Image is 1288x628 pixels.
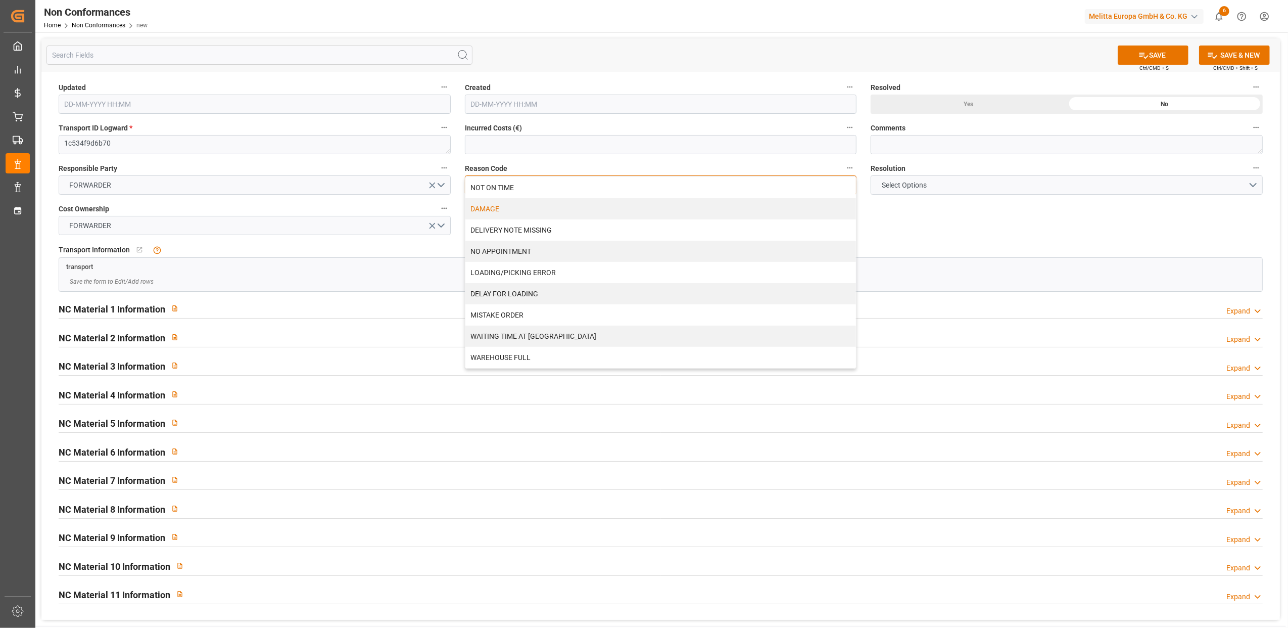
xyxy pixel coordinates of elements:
span: Transport ID Logward [59,123,132,133]
button: View description [165,413,184,432]
div: Expand [1226,563,1250,573]
textarea: 1c534f9d6b70 [59,135,451,154]
span: FORWARDER [65,220,117,231]
button: SAVE & NEW [1199,46,1270,65]
button: View description [165,328,184,347]
div: No [1067,95,1263,114]
div: Expand [1226,477,1250,488]
h2: NC Material 1 Information [59,302,165,316]
span: Transport Information [59,245,130,255]
button: SAVE [1118,46,1188,65]
span: Ctrl/CMD + S [1139,64,1169,72]
div: Expand [1226,306,1250,317]
div: DAMAGE [465,198,856,219]
span: Ctrl/CMD + Shift + S [1213,64,1258,72]
button: View description [165,356,184,375]
div: Expand [1226,363,1250,374]
div: MISTAKE ORDER [465,304,856,326]
span: FORWARDER [65,180,117,191]
button: Created [843,80,856,94]
h2: NC Material 3 Information [59,360,165,373]
input: Search Fields [46,46,472,65]
button: View description [165,299,184,318]
span: Created [465,82,491,93]
div: DELIVERY NOTE MISSING [465,219,856,241]
h2: NC Material 6 Information [59,445,165,459]
span: Resolved [871,82,900,93]
div: Expand [1226,506,1250,516]
a: transport [66,262,93,271]
span: 6 [1219,6,1229,16]
button: View description [165,499,184,518]
button: Updated [438,80,451,94]
div: Yes [871,95,1067,114]
h2: NC Material 11 Information [59,588,170,602]
span: Select Options [877,180,932,191]
button: Reason Code [843,161,856,174]
button: Cost Ownership [438,202,451,215]
div: WAREHOUSE FULL [465,347,856,368]
button: Help Center [1230,5,1253,28]
div: LOADING/PICKING ERROR [465,262,856,283]
input: DD-MM-YYYY HH:MM [465,95,857,114]
span: Incurred Costs (€) [465,123,522,133]
button: View description [165,527,184,547]
button: close menu [465,175,857,195]
button: View description [170,556,189,575]
h2: NC Material 7 Information [59,474,165,487]
div: Expand [1226,534,1250,545]
div: Non Conformances [44,5,148,20]
button: show 6 new notifications [1208,5,1230,28]
button: Resolved [1250,80,1263,94]
h2: NC Material 4 Information [59,388,165,402]
div: Expand [1226,334,1250,345]
button: open menu [59,216,451,235]
div: Expand [1226,391,1250,402]
button: View description [170,585,189,604]
button: Responsible Party [438,161,451,174]
span: Comments [871,123,905,133]
div: Melitta Europa GmbH & Co. KG [1085,9,1204,24]
div: Expand [1226,420,1250,431]
a: Home [44,22,61,29]
h2: NC Material 9 Information [59,531,165,545]
span: Save the form to Edit/Add rows [70,277,154,286]
button: Incurred Costs (€) [843,121,856,134]
button: View description [165,442,184,461]
h2: NC Material 10 Information [59,560,170,573]
span: Resolution [871,163,905,174]
div: DELAY FOR LOADING [465,283,856,304]
button: Transport ID Logward * [438,121,451,134]
button: Melitta Europa GmbH & Co. KG [1085,7,1208,26]
button: View description [165,470,184,489]
h2: NC Material 5 Information [59,417,165,430]
h2: NC Material 8 Information [59,503,165,516]
a: Non Conformances [72,22,125,29]
span: Reason Code [465,163,507,174]
div: NO APPOINTMENT [465,241,856,262]
button: Resolution [1250,161,1263,174]
button: Comments [1250,121,1263,134]
input: DD-MM-YYYY HH:MM [59,95,451,114]
button: View description [165,385,184,404]
div: Expand [1226,448,1250,459]
button: open menu [871,175,1263,195]
div: Expand [1226,592,1250,602]
span: transport [66,263,93,271]
h2: NC Material 2 Information [59,331,165,345]
span: Responsible Party [59,163,117,174]
div: WAITING TIME AT [GEOGRAPHIC_DATA] [465,326,856,347]
button: open menu [59,175,451,195]
div: NOT ON TIME [465,177,856,198]
span: Cost Ownership [59,204,109,214]
span: Updated [59,82,86,93]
